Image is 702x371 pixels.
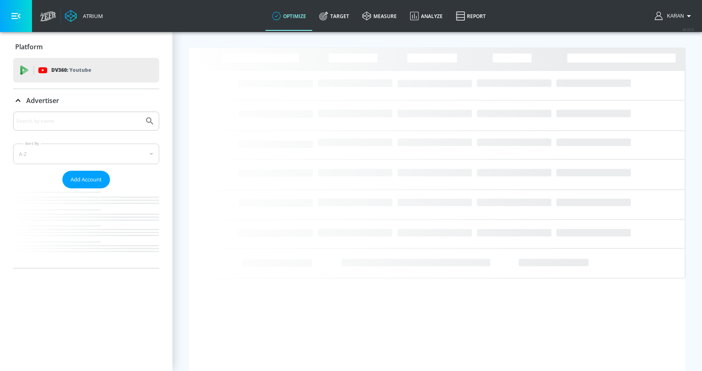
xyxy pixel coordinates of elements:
[16,116,141,126] input: Search by name
[23,141,41,146] label: Sort By
[69,66,91,74] p: Youtube
[449,1,492,31] a: Report
[655,11,694,21] button: Karan
[26,96,59,105] p: Advertiser
[71,175,102,184] span: Add Account
[13,89,159,112] div: Advertiser
[80,12,103,20] div: Atrium
[15,42,43,51] p: Platform
[13,35,159,58] div: Platform
[356,1,403,31] a: measure
[13,144,159,164] div: A-Z
[65,10,103,22] a: Atrium
[403,1,449,31] a: Analyze
[13,188,159,268] nav: list of Advertiser
[682,27,694,32] span: v 4.32.0
[62,171,110,188] button: Add Account
[13,58,159,82] div: DV360: Youtube
[13,112,159,268] div: Advertiser
[51,66,91,75] p: DV360:
[313,1,356,31] a: Target
[664,13,684,19] span: login as: karan.walanj@zefr.com
[265,1,313,31] a: optimize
